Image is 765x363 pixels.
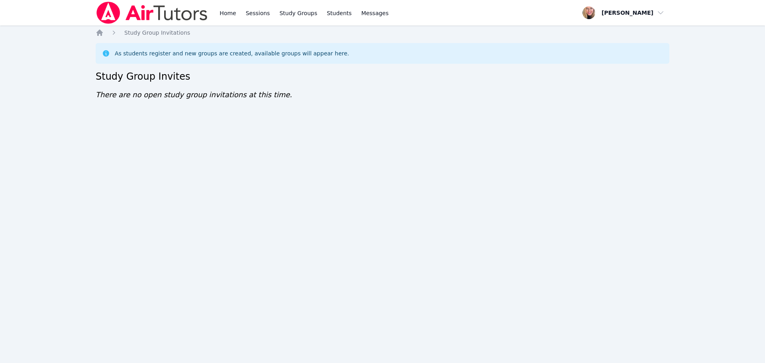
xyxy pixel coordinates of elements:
[361,9,389,17] span: Messages
[96,70,669,83] h2: Study Group Invites
[124,29,190,36] span: Study Group Invitations
[96,2,208,24] img: Air Tutors
[96,90,292,99] span: There are no open study group invitations at this time.
[115,49,349,57] div: As students register and new groups are created, available groups will appear here.
[124,29,190,37] a: Study Group Invitations
[96,29,669,37] nav: Breadcrumb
